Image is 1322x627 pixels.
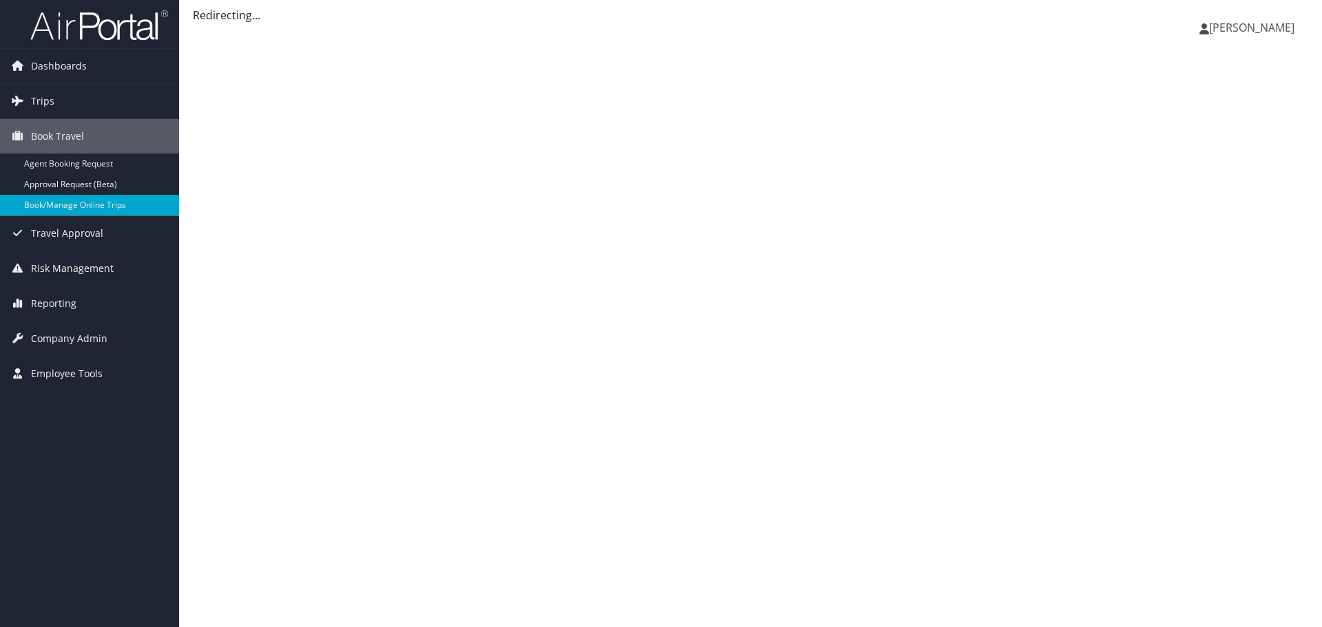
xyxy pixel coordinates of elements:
[193,7,1308,23] div: Redirecting...
[31,84,54,118] span: Trips
[31,286,76,321] span: Reporting
[31,49,87,83] span: Dashboards
[31,321,107,356] span: Company Admin
[31,119,84,153] span: Book Travel
[31,357,103,391] span: Employee Tools
[31,251,114,286] span: Risk Management
[1199,7,1308,48] a: [PERSON_NAME]
[1209,20,1294,35] span: [PERSON_NAME]
[31,216,103,251] span: Travel Approval
[30,9,168,41] img: airportal-logo.png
